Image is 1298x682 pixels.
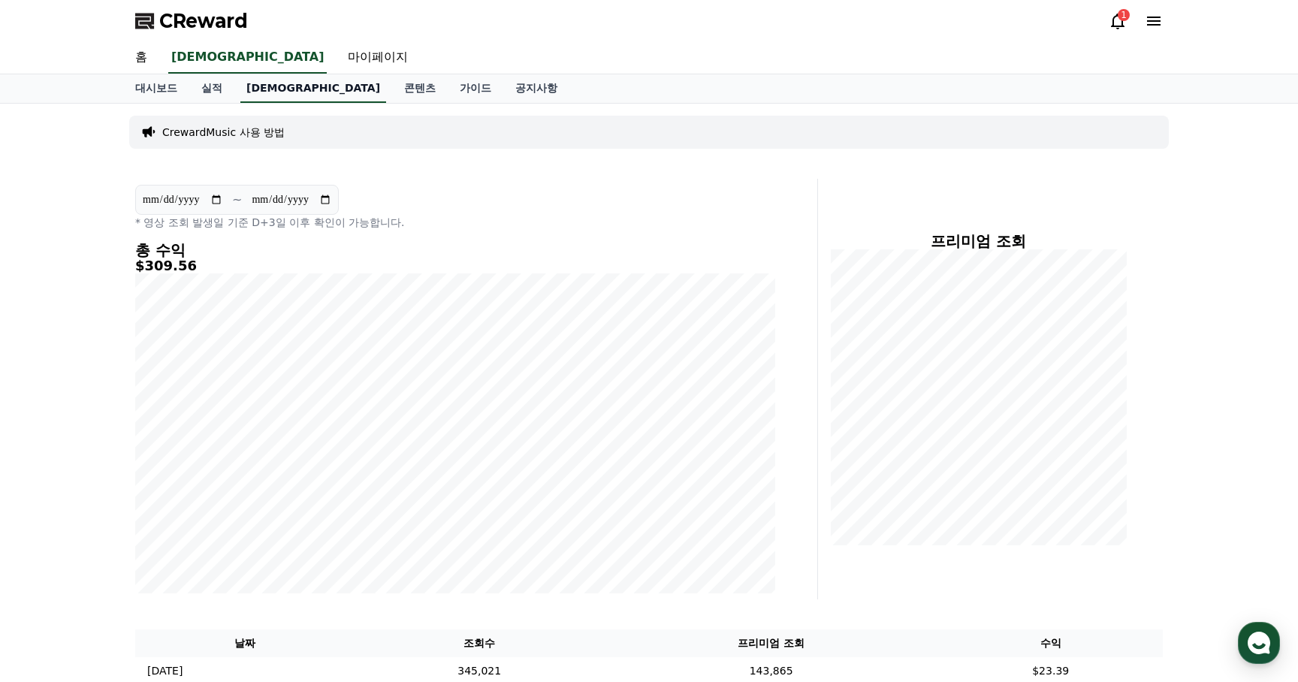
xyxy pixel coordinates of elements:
[168,42,327,74] a: [DEMOGRAPHIC_DATA]
[135,629,355,657] th: 날짜
[159,9,248,33] span: CReward
[232,191,242,209] p: ~
[1109,12,1127,30] a: 1
[503,74,569,103] a: 공지사항
[147,663,183,679] p: [DATE]
[336,42,420,74] a: 마이페이지
[189,74,234,103] a: 실적
[232,499,250,511] span: 설정
[47,499,56,511] span: 홈
[355,629,604,657] th: 조회수
[604,629,939,657] th: 프리미엄 조회
[5,476,99,514] a: 홈
[830,233,1127,249] h4: 프리미엄 조회
[135,215,775,230] p: * 영상 조회 발생일 기준 D+3일 이후 확인이 가능합니다.
[137,499,155,511] span: 대화
[99,476,194,514] a: 대화
[1118,9,1130,21] div: 1
[448,74,503,103] a: 가이드
[194,476,288,514] a: 설정
[135,9,248,33] a: CReward
[123,42,159,74] a: 홈
[938,629,1163,657] th: 수익
[162,125,285,140] a: CrewardMusic 사용 방법
[135,258,775,273] h5: $309.56
[240,74,386,103] a: [DEMOGRAPHIC_DATA]
[123,74,189,103] a: 대시보드
[135,242,775,258] h4: 총 수익
[392,74,448,103] a: 콘텐츠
